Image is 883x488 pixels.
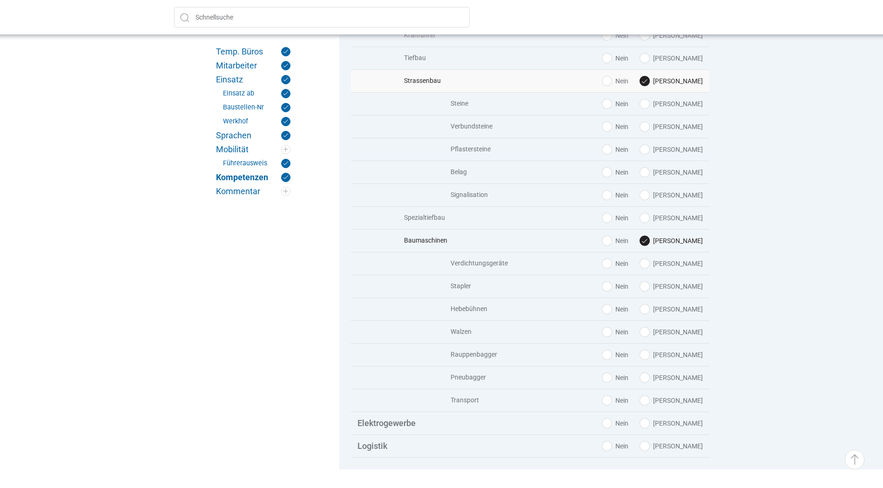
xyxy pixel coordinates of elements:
[640,31,703,40] label: [PERSON_NAME]
[602,305,628,314] label: Nein
[357,168,589,176] span: Belag
[174,7,470,27] input: Schnellsuche
[640,350,703,359] label: [PERSON_NAME]
[223,159,290,168] a: Führerausweis
[602,327,628,337] label: Nein
[357,31,518,40] span: Kranführer
[602,259,628,268] label: Nein
[216,75,290,84] a: Einsatz
[602,441,628,451] label: Nein
[357,396,589,405] span: Transport
[223,103,290,112] a: Baustellen-Nr
[640,327,703,337] label: [PERSON_NAME]
[602,145,628,154] label: Nein
[357,122,589,131] span: Verbundsteine
[640,282,703,291] label: [PERSON_NAME]
[216,61,290,70] a: Mitarbeiter
[223,89,290,98] a: Einsatz ab
[357,350,589,359] span: Rauppenbagger
[602,213,628,223] label: Nein
[640,441,703,451] label: [PERSON_NAME]
[640,396,703,405] label: [PERSON_NAME]
[357,190,589,199] span: Signalisation
[357,441,472,450] span: Logistik
[357,145,589,154] span: Pflastersteine
[602,168,628,177] label: Nein
[640,145,703,154] label: [PERSON_NAME]
[223,117,290,126] a: Werkhof
[640,99,703,108] label: [PERSON_NAME]
[357,373,589,382] span: Pneubagger
[357,54,518,62] span: Tiefbau
[602,350,628,359] label: Nein
[640,54,703,63] label: [PERSON_NAME]
[602,99,628,108] label: Nein
[357,236,518,245] span: Baumaschinen
[640,213,703,223] label: [PERSON_NAME]
[602,373,628,382] label: Nein
[216,187,290,196] a: Kommentar
[357,282,589,291] span: Stapler
[640,259,703,268] label: [PERSON_NAME]
[640,236,703,245] label: [PERSON_NAME]
[216,131,290,140] a: Sprachen
[357,99,589,108] span: Steine
[640,305,703,314] label: [PERSON_NAME]
[216,145,290,154] a: Mobilität
[216,47,290,56] a: Temp. Büros
[602,31,628,40] label: Nein
[602,122,628,131] label: Nein
[602,419,628,428] label: Nein
[602,76,628,86] label: Nein
[357,76,518,85] span: Strassenbau
[640,76,703,86] label: [PERSON_NAME]
[357,213,518,222] span: Spezialtiefbau
[845,450,864,469] a: ▵ Nach oben
[640,122,703,131] label: [PERSON_NAME]
[216,173,290,182] a: Kompetenzen
[640,373,703,382] label: [PERSON_NAME]
[357,259,589,268] span: Verdichtungsgeräte
[602,282,628,291] label: Nein
[640,190,703,200] label: [PERSON_NAME]
[602,54,628,63] label: Nein
[640,168,703,177] label: [PERSON_NAME]
[357,419,472,427] span: Elektrogewerbe
[602,190,628,200] label: Nein
[640,419,703,428] label: [PERSON_NAME]
[602,236,628,245] label: Nein
[602,396,628,405] label: Nein
[357,305,589,313] span: Hebebühnen
[357,327,589,336] span: Walzen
